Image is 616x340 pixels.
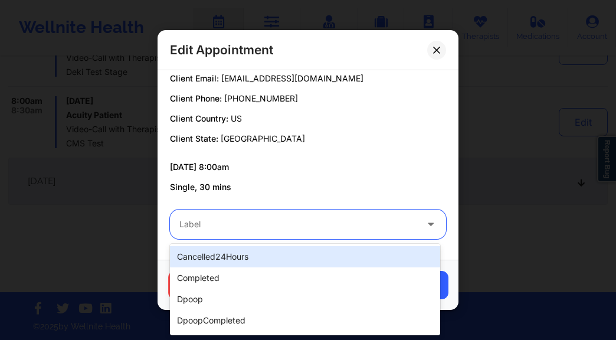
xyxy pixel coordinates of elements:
[221,73,363,83] span: [EMAIL_ADDRESS][DOMAIN_NAME]
[170,73,446,84] p: Client Email:
[168,271,290,299] button: Cancel Appointment
[170,93,446,104] p: Client Phone:
[231,113,242,123] span: US
[170,246,440,267] div: cancelled24Hours
[170,181,446,193] p: Single, 30 mins
[170,133,446,145] p: Client State:
[170,289,440,310] div: dpoop
[170,310,440,331] div: dpoopCompleted
[170,113,446,125] p: Client Country:
[221,133,305,143] span: [GEOGRAPHIC_DATA]
[170,161,446,173] p: [DATE] 8:00am
[170,42,273,58] h2: Edit Appointment
[224,93,298,103] span: [PHONE_NUMBER]
[170,267,440,289] div: completed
